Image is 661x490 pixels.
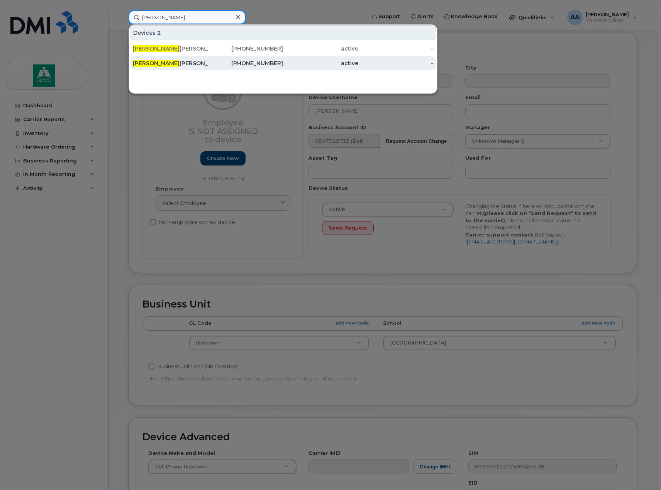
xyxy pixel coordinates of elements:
[208,59,283,67] div: [PHONE_NUMBER]
[208,45,283,52] div: [PHONE_NUMBER]
[133,45,208,52] div: [PERSON_NAME]
[130,25,436,40] div: Devices
[130,56,436,70] a: [PERSON_NAME][PERSON_NAME][PHONE_NUMBER]active-
[133,60,180,67] span: [PERSON_NAME]
[283,45,358,52] div: active
[283,59,358,67] div: active
[133,45,180,52] span: [PERSON_NAME]
[157,29,161,37] span: 2
[130,42,436,56] a: [PERSON_NAME][PERSON_NAME][PHONE_NUMBER]active-
[129,10,246,24] input: Find something...
[133,59,208,67] div: [PERSON_NAME]
[358,45,434,52] div: -
[358,59,434,67] div: -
